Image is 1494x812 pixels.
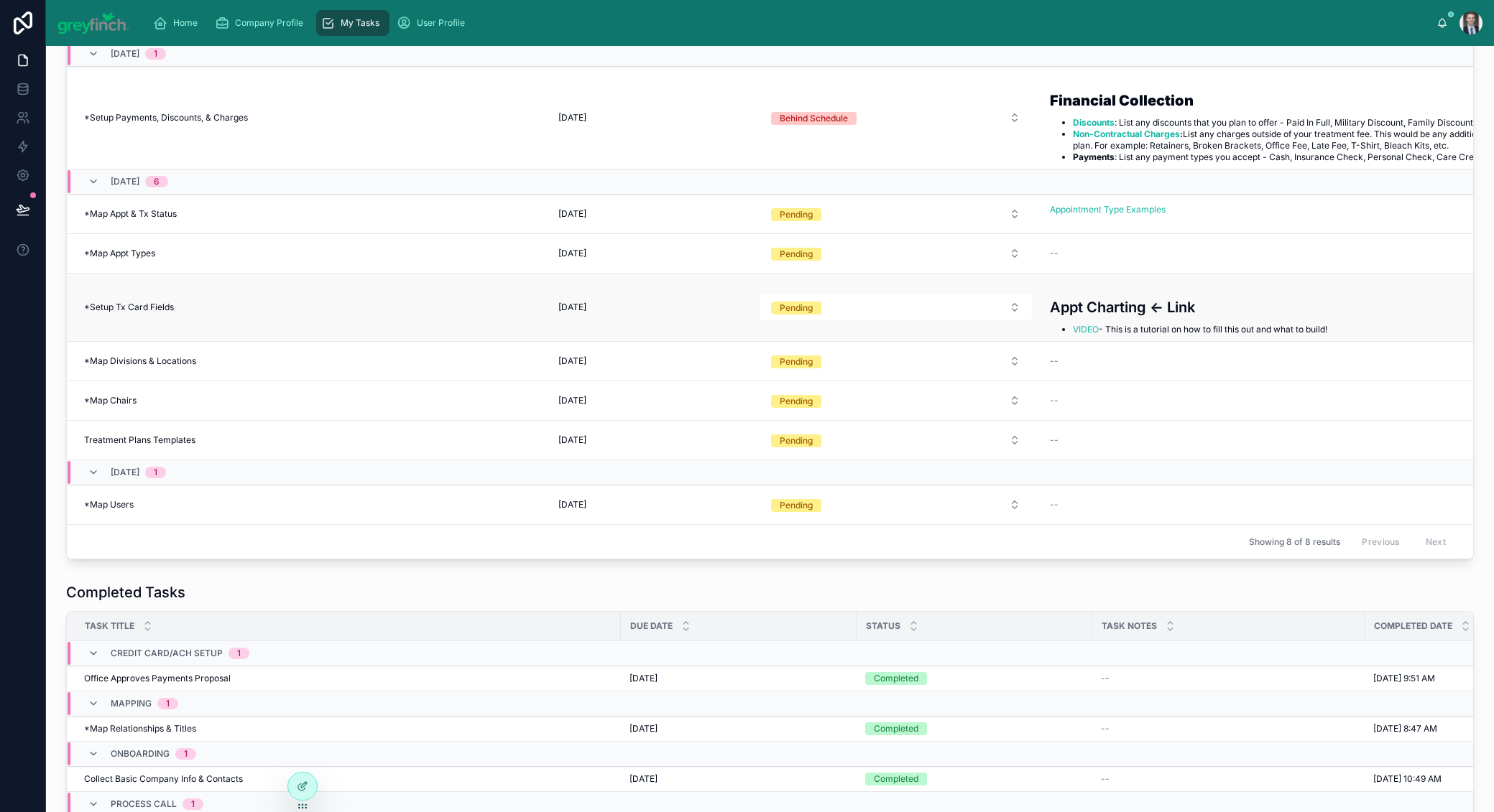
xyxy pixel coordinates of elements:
[1050,92,1194,109] strong: Financial Collection
[1050,248,1059,259] span: --
[84,773,243,785] span: Collect Basic Company Info & Contacts
[630,723,848,734] a: [DATE]
[1050,434,1059,446] span: --
[1050,297,1327,318] h3: Appt Charting ← Link
[874,722,918,735] div: Completed
[84,112,248,123] span: *Setup Payments, Discounts, & Charges
[630,723,658,734] span: [DATE]
[84,355,196,367] span: *Map Divisions & Locations
[558,395,742,406] a: [DATE]
[759,491,1033,518] a: Select Button
[154,176,160,187] div: 6
[1101,673,1356,684] a: --
[1073,324,1327,335] li: - This is a tutorial on how to fill this out and what to build!
[1101,723,1110,734] span: --
[392,10,475,36] a: User Profile
[84,208,541,220] a: *Map Appt & Tx Status
[1101,673,1110,684] span: --
[1101,723,1356,734] a: --
[558,434,742,446] a: [DATE]
[780,355,813,368] div: Pending
[780,434,813,447] div: Pending
[759,104,1033,131] a: Select Button
[558,499,586,510] span: [DATE]
[759,426,1033,454] a: Select Button
[1373,723,1437,734] span: [DATE] 8:47 AM
[1050,204,1166,215] a: Appointment Type Examples
[1101,773,1356,785] a: --
[84,355,541,367] a: *Map Divisions & Locations
[84,499,541,510] a: *Map Users
[1073,151,1115,162] strong: Payments
[57,11,130,34] img: App logo
[84,395,541,406] a: *Map Chairs
[760,492,1032,518] button: Select Button
[780,395,813,408] div: Pending
[630,620,673,632] span: Due Date
[111,648,223,659] span: Credit Card/ACH Setup
[84,723,196,734] span: *Map Relationships & Titles
[1249,536,1340,548] span: Showing 8 of 8 results
[84,499,134,510] span: *Map Users
[341,17,379,29] span: My Tasks
[1374,620,1452,632] span: Completed Date
[760,201,1032,227] button: Select Button
[235,17,303,29] span: Company Profile
[865,773,1084,785] a: Completed
[760,294,1032,320] button: Select Button
[1373,773,1442,785] span: [DATE] 10:49 AM
[630,673,848,684] a: [DATE]
[780,302,813,314] div: Pending
[558,112,586,123] span: [DATE]
[760,348,1032,374] button: Select Button
[154,48,157,60] div: 1
[558,395,586,406] span: [DATE]
[780,112,848,125] div: Behind Schedule
[865,722,1084,735] a: Completed
[84,723,612,734] a: *Map Relationships & Titles
[84,302,174,313] span: *Setup Tx Card Fields
[1073,129,1180,139] a: Non-Contractual Charges
[760,241,1032,266] button: Select Button
[558,248,586,259] span: [DATE]
[1073,324,1099,335] a: VIDEO
[558,434,586,446] span: [DATE]
[84,673,231,684] span: Office Approves Payments Proposal
[211,10,313,36] a: Company Profile
[1073,129,1183,139] strong: :
[558,112,742,123] a: [DATE]
[760,388,1032,414] button: Select Button
[84,248,541,259] a: *Map Appt Types
[111,698,152,709] span: Mapping
[184,748,188,760] div: 1
[558,208,586,220] span: [DATE]
[630,773,658,785] span: [DATE]
[558,302,586,313] span: [DATE]
[1373,673,1435,684] span: [DATE] 9:51 AM
[759,347,1033,375] a: Select Button
[558,208,742,220] a: [DATE]
[85,620,134,632] span: Task Title
[630,673,658,684] span: [DATE]
[84,302,541,313] a: *Setup Tx Card Fields
[1073,117,1115,128] a: Discounts
[1102,620,1157,632] span: Task Notes
[1050,499,1059,510] span: --
[84,248,155,259] span: *Map Appt Types
[558,355,586,367] span: [DATE]
[558,248,742,259] a: [DATE]
[760,427,1032,453] button: Select Button
[417,17,465,29] span: User Profile
[558,302,742,313] a: [DATE]
[66,582,185,602] h1: Completed Tasks
[84,773,612,785] a: Collect Basic Company Info & Contacts
[1050,355,1059,367] span: --
[760,105,1032,131] button: Select Button
[558,355,742,367] a: [DATE]
[630,773,848,785] a: [DATE]
[84,112,541,123] a: *Setup Payments, Discounts, & Charges
[759,294,1033,321] a: Select Button
[237,648,241,659] div: 1
[84,673,612,684] a: Office Approves Payments Proposal
[759,200,1033,228] a: Select Button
